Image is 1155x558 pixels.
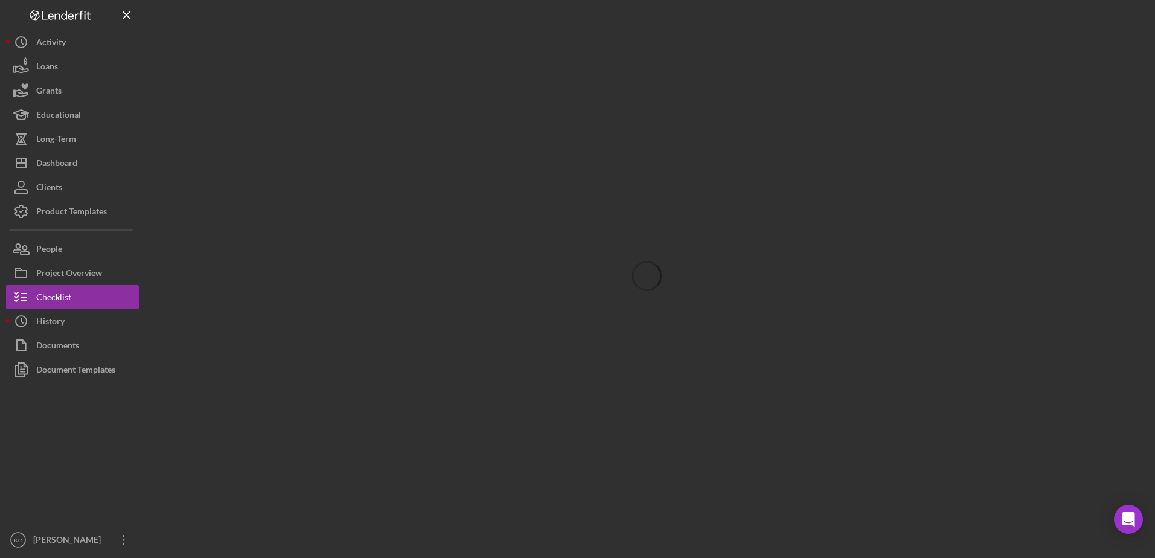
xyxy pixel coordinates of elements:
button: Checklist [6,285,139,309]
div: Checklist [36,285,71,312]
div: Dashboard [36,151,77,178]
div: Documents [36,333,79,361]
div: Long-Term [36,127,76,154]
button: Long-Term [6,127,139,151]
button: Clients [6,175,139,199]
div: Loans [36,54,58,82]
div: [PERSON_NAME] [30,528,109,555]
div: Grants [36,79,62,106]
div: Educational [36,103,81,130]
button: Document Templates [6,358,139,382]
button: Product Templates [6,199,139,223]
button: KR[PERSON_NAME] [6,528,139,552]
button: Project Overview [6,261,139,285]
button: Dashboard [6,151,139,175]
button: People [6,237,139,261]
button: Grants [6,79,139,103]
text: KR [14,537,22,544]
button: History [6,309,139,333]
div: Open Intercom Messenger [1114,505,1143,534]
button: Documents [6,333,139,358]
button: Loans [6,54,139,79]
div: People [36,237,62,264]
button: Educational [6,103,139,127]
div: Document Templates [36,358,115,385]
div: Project Overview [36,261,102,288]
div: History [36,309,65,336]
div: Activity [36,30,66,57]
div: Clients [36,175,62,202]
button: Activity [6,30,139,54]
div: Product Templates [36,199,107,226]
